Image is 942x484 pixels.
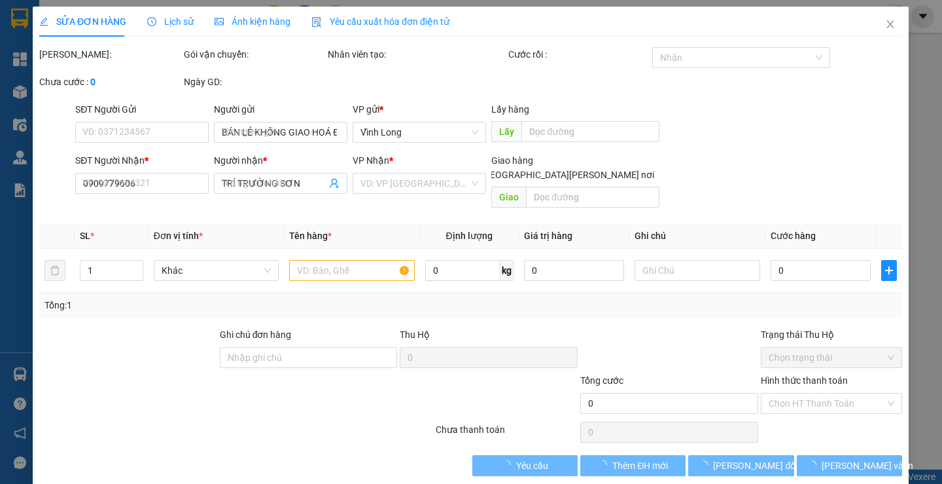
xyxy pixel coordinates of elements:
[502,460,516,470] span: loading
[873,7,909,43] button: Close
[508,47,650,62] div: Cước rồi :
[290,231,332,241] span: Tên hàng
[580,375,623,386] span: Tổng cước
[882,260,898,281] button: plus
[435,422,580,445] div: Chưa thanh toán
[76,102,209,117] div: SĐT Người Gửi
[613,458,669,473] span: Thêm ĐH mới
[132,263,140,270] span: up
[522,121,660,142] input: Dọc đường
[635,260,760,281] input: Ghi Chú
[599,460,613,470] span: loading
[353,102,487,117] div: VP gửi
[630,223,765,249] th: Ghi chú
[76,153,209,168] div: SĐT Người Nhận
[39,16,126,27] span: SỬA ĐƠN HÀNG
[769,348,895,367] span: Chọn trạng thái
[220,329,292,340] label: Ghi chú đơn hàng
[822,458,913,473] span: [PERSON_NAME] và In
[39,47,181,62] div: [PERSON_NAME]:
[128,270,143,280] span: Decrease Value
[220,347,398,368] input: Ghi chú đơn hàng
[44,260,65,281] button: delete
[492,187,527,208] span: Giao
[446,231,493,241] span: Định lượng
[689,455,794,476] button: [PERSON_NAME] đổi
[580,455,686,476] button: Thêm ĐH mới
[80,231,90,241] span: SL
[312,17,323,28] img: icon
[128,261,143,270] span: Increase Value
[400,329,430,340] span: Thu Hộ
[492,121,522,142] span: Lấy
[328,47,506,62] div: Nhân viên tạo:
[492,155,534,166] span: Giao hàng
[761,327,903,342] div: Trạng thái Thu Hộ
[886,19,896,29] span: close
[807,460,822,470] span: loading
[162,261,271,280] span: Khác
[184,47,326,62] div: Gói vận chuyển:
[148,17,157,26] span: clock-circle
[330,178,340,189] span: user-add
[184,75,326,89] div: Ngày GD:
[361,122,479,142] span: Vĩnh Long
[215,102,348,117] div: Người gửi
[882,265,897,276] span: plus
[472,455,578,476] button: Yêu cầu
[132,272,140,280] span: down
[39,17,48,26] span: edit
[699,460,714,470] span: loading
[215,16,291,27] span: Ảnh kiện hàng
[516,458,548,473] span: Yêu cầu
[90,77,96,87] b: 0
[527,187,660,208] input: Dọc đường
[353,155,390,166] span: VP Nhận
[524,231,572,241] span: Giá trị hàng
[797,455,902,476] button: [PERSON_NAME] và In
[500,260,514,281] span: kg
[148,16,194,27] span: Lịch sử
[39,75,181,89] div: Chưa cước :
[761,375,848,386] label: Hình thức thanh toán
[492,104,530,115] span: Lấy hàng
[312,16,450,27] span: Yêu cầu xuất hóa đơn điện tử
[44,298,364,312] div: Tổng: 1
[215,153,348,168] div: Người nhận
[476,168,660,182] span: [GEOGRAPHIC_DATA][PERSON_NAME] nơi
[290,260,415,281] input: VD: Bàn, Ghế
[215,17,224,26] span: picture
[714,458,798,473] span: [PERSON_NAME] đổi
[771,231,816,241] span: Cước hàng
[154,231,203,241] span: Đơn vị tính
